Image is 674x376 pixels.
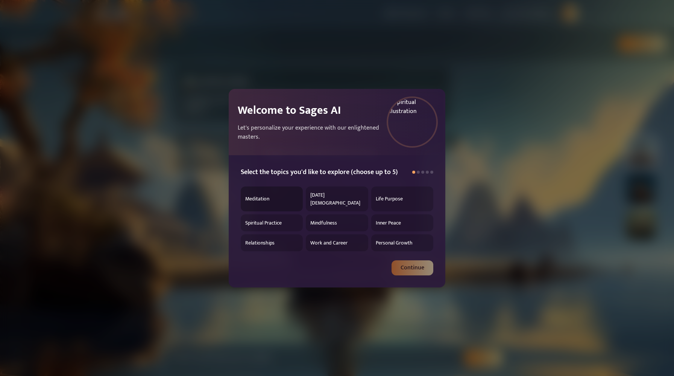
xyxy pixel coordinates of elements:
[241,214,303,231] button: Spiritual Practice
[245,219,282,227] span: Spiritual Practice
[376,195,403,203] span: Life Purpose
[376,239,413,247] span: Personal Growth
[241,234,303,251] button: Relationships
[306,234,368,251] button: Work and Career
[238,102,388,119] h2: Welcome to Sages AI
[245,239,275,247] span: Relationships
[310,219,337,227] span: Mindfulness
[310,191,360,207] span: [DATE][DEMOGRAPHIC_DATA]
[238,124,388,142] p: Let's personalize your experience with our enlightened masters.
[306,186,368,211] button: [DATE][DEMOGRAPHIC_DATA]
[306,214,368,231] button: Mindfulness
[388,98,436,146] img: Spiritual illustration
[371,214,433,231] button: Inner Peace
[371,234,433,251] button: Personal Growth
[241,167,398,177] p: Select the topics you'd like to explore (choose up to 5)
[245,195,269,203] span: Meditation
[376,219,401,227] span: Inner Peace
[392,260,433,275] button: Continue
[310,239,348,247] span: Work and Career
[241,186,303,211] button: Meditation
[371,186,433,211] button: Life Purpose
